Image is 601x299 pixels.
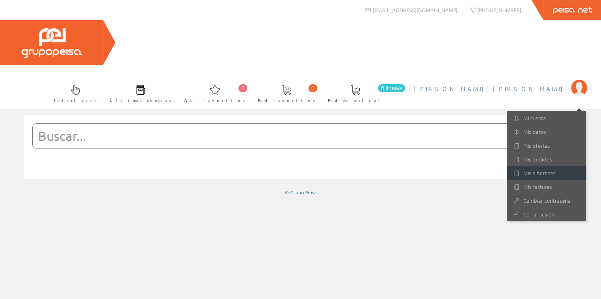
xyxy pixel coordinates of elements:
a: Mis datos [507,125,586,139]
span: Art. favoritos [184,96,245,104]
span: Pedido actual [328,96,383,104]
a: Mis facturas [507,180,586,194]
a: Mis albaranes [507,166,586,180]
a: Últimas compras [102,78,176,108]
input: Buscar... [33,124,548,148]
div: © Grupo Peisa [24,189,577,196]
img: Grupo Peisa [21,28,82,58]
span: 0 [308,84,317,92]
a: Mis ofertas [507,139,586,153]
span: Selectores [53,96,97,104]
a: Selectores [45,78,101,108]
span: 0 [238,84,247,92]
a: Mis pedidos [507,153,586,166]
span: 0 línea/s [378,84,405,92]
span: [EMAIL_ADDRESS][DOMAIN_NAME] [373,6,457,13]
span: [PHONE_NUMBER] [477,6,521,13]
a: Cerrar sesión [507,208,586,221]
a: Cambiar contraseña [507,194,586,208]
span: Ped. favoritos [258,96,315,104]
a: [PERSON_NAME] [PERSON_NAME] [414,78,587,86]
a: Mi cuenta [507,111,586,125]
span: [PERSON_NAME] [PERSON_NAME] [414,85,567,93]
span: Últimas compras [110,96,172,104]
